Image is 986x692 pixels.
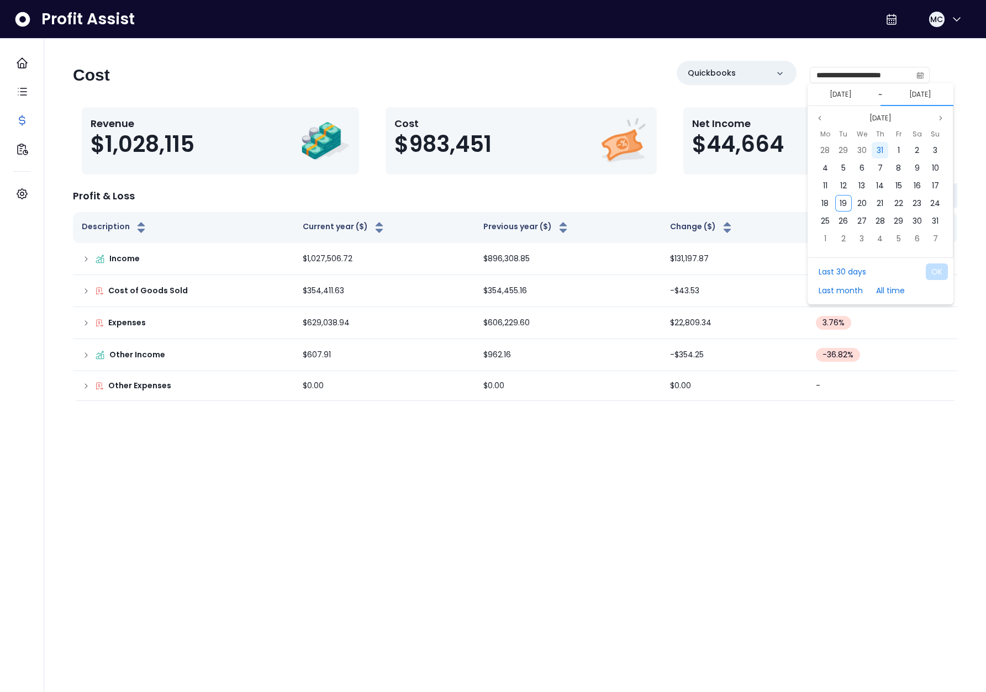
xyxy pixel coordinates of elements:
div: 28 Jul 2025 [816,141,834,159]
span: 10 [932,162,939,173]
span: $1,028,115 [91,131,194,157]
svg: page next [937,115,944,122]
span: 30 [857,145,867,156]
span: 5 [897,233,901,244]
div: 07 Sep 2025 [926,230,945,247]
span: Profit Assist [41,9,135,29]
div: 24 Aug 2025 [926,194,945,212]
span: MC [930,14,943,25]
button: Last month [813,282,868,299]
div: 08 Aug 2025 [889,159,908,177]
div: Tuesday [834,127,852,141]
span: 26 [839,215,848,226]
div: Saturday [908,127,926,141]
div: 14 Aug 2025 [871,177,889,194]
div: 29 Aug 2025 [889,212,908,230]
span: ~ [878,89,882,100]
span: 25 [821,215,830,226]
span: 8 [896,162,901,173]
span: $983,451 [394,131,492,157]
div: 02 Sep 2025 [834,230,852,247]
span: 17 [932,180,939,191]
div: 05 Sep 2025 [889,230,908,247]
svg: page previous [816,115,823,122]
td: $22,809.34 [661,307,807,339]
div: 25 Aug 2025 [816,212,834,230]
span: 7 [933,233,938,244]
span: We [857,128,867,141]
button: All time [871,282,910,299]
p: Quickbooks [688,67,736,79]
span: 18 [821,198,829,209]
div: 05 Aug 2025 [834,159,852,177]
button: Next month [934,112,947,125]
div: 03 Aug 2025 [926,141,945,159]
span: 13 [858,180,865,191]
img: Cost [598,116,648,166]
p: Expenses [108,317,146,329]
td: $131,197.87 [661,243,807,275]
span: 23 [913,198,921,209]
span: 28 [876,215,885,226]
div: 26 Aug 2025 [834,212,852,230]
div: Friday [889,127,908,141]
h2: Cost [73,65,110,85]
span: 2 [841,233,846,244]
button: OK [926,263,948,280]
span: 2 [915,145,919,156]
span: 6 [915,233,920,244]
span: 7 [878,162,883,173]
div: 04 Aug 2025 [816,159,834,177]
div: 11 Aug 2025 [816,177,834,194]
div: 06 Aug 2025 [853,159,871,177]
span: 24 [930,198,940,209]
span: 9 [915,162,920,173]
div: 21 Aug 2025 [871,194,889,212]
p: Other Expenses [108,380,171,392]
div: Sunday [926,127,945,141]
div: 04 Sep 2025 [871,230,889,247]
div: 01 Aug 2025 [889,141,908,159]
div: 30 Jul 2025 [853,141,871,159]
p: Profit & Loss [73,188,135,203]
p: Net Income [692,116,784,131]
span: Mo [820,128,830,141]
div: 18 Aug 2025 [816,194,834,212]
p: Cost of Goods Sold [108,285,188,297]
div: 12 Aug 2025 [834,177,852,194]
button: Change ($) [670,221,734,234]
td: $1,027,506.72 [294,243,474,275]
span: 3 [933,145,937,156]
div: 16 Aug 2025 [908,177,926,194]
button: Select start date [825,88,856,101]
div: Thursday [871,127,889,141]
span: 14 [876,180,884,191]
button: Last 30 days [813,263,872,280]
td: $0.00 [294,371,474,401]
div: 28 Aug 2025 [871,212,889,230]
div: 31 Jul 2025 [871,141,889,159]
div: 17 Aug 2025 [926,177,945,194]
span: 3.76 % [822,317,845,329]
span: Sa [913,128,922,141]
div: 10 Aug 2025 [926,159,945,177]
span: 6 [860,162,864,173]
div: 22 Aug 2025 [889,194,908,212]
p: Revenue [91,116,194,131]
span: 21 [877,198,883,209]
span: 5 [841,162,846,173]
td: $896,308.85 [474,243,661,275]
div: 15 Aug 2025 [889,177,908,194]
span: 1 [898,145,900,156]
div: 01 Sep 2025 [816,230,834,247]
div: 02 Aug 2025 [908,141,926,159]
div: 20 Aug 2025 [853,194,871,212]
td: $606,229.60 [474,307,661,339]
button: Select month [865,112,896,125]
span: Th [876,128,884,141]
span: Tu [839,128,847,141]
div: Monday [816,127,834,141]
span: 31 [932,215,938,226]
span: 3 [860,233,864,244]
button: Current year ($) [303,221,386,234]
